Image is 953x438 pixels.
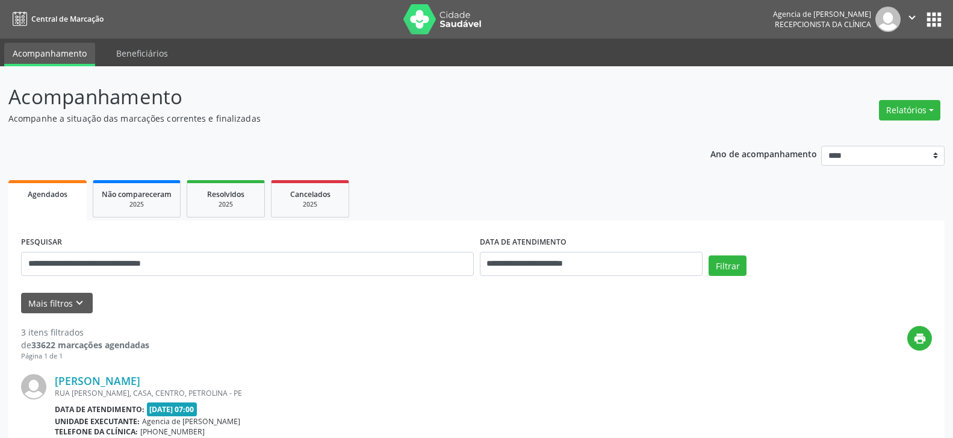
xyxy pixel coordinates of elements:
img: img [21,374,46,399]
label: PESQUISAR [21,233,62,252]
div: Página 1 de 1 [21,351,149,361]
button:  [901,7,924,32]
button: Relatórios [879,100,940,120]
div: 2025 [280,200,340,209]
p: Ano de acompanhamento [710,146,817,161]
a: Acompanhamento [4,43,95,66]
b: Unidade executante: [55,416,140,427]
div: Agencia de [PERSON_NAME] [773,9,871,19]
span: Agendados [28,189,67,199]
span: Resolvidos [207,189,244,199]
div: RUA [PERSON_NAME], CASA, CENTRO, PETROLINA - PE [55,388,751,398]
img: img [875,7,901,32]
div: 2025 [102,200,172,209]
span: Não compareceram [102,189,172,199]
a: Central de Marcação [8,9,104,29]
span: [DATE] 07:00 [147,402,197,416]
div: 2025 [196,200,256,209]
b: Telefone da clínica: [55,427,138,437]
span: Central de Marcação [31,14,104,24]
i: keyboard_arrow_down [73,296,86,310]
strong: 33622 marcações agendadas [31,339,149,351]
i:  [905,11,919,24]
a: [PERSON_NAME] [55,374,140,387]
a: Beneficiários [108,43,176,64]
span: Agencia de [PERSON_NAME] [142,416,240,427]
div: de [21,339,149,351]
i: print [913,332,927,345]
p: Acompanhe a situação das marcações correntes e finalizadas [8,112,664,125]
b: Data de atendimento: [55,404,144,415]
label: DATA DE ATENDIMENTO [480,233,567,252]
button: apps [924,9,945,30]
span: Cancelados [290,189,331,199]
button: Filtrar [709,255,747,276]
span: [PHONE_NUMBER] [140,427,205,437]
p: Acompanhamento [8,82,664,112]
span: Recepcionista da clínica [775,19,871,30]
button: print [907,326,932,351]
button: Mais filtroskeyboard_arrow_down [21,293,93,314]
div: 3 itens filtrados [21,326,149,339]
